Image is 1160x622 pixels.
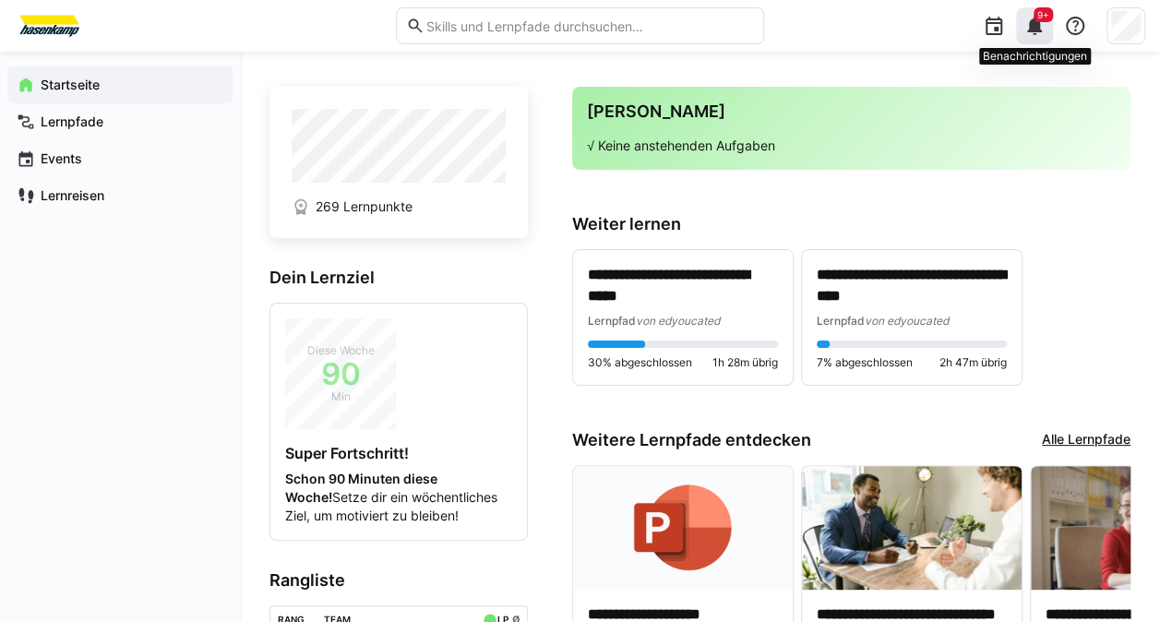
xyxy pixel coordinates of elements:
span: von edyoucated [865,314,949,328]
input: Skills und Lernpfade durchsuchen… [425,18,754,34]
span: 7% abgeschlossen [817,355,913,370]
span: von edyoucated [636,314,720,328]
span: Lernpfad [817,314,865,328]
div: Benachrichtigungen [979,48,1091,65]
span: 269 Lernpunkte [316,197,413,216]
span: 9+ [1037,9,1049,20]
img: image [573,466,793,590]
img: image [802,466,1022,590]
span: 2h 47m übrig [939,355,1007,370]
h3: Dein Lernziel [269,268,528,288]
p: √ Keine anstehenden Aufgaben [587,137,1116,155]
h3: Rangliste [269,570,528,591]
h3: Weiter lernen [572,214,1130,234]
h3: Weitere Lernpfade entdecken [572,430,811,450]
span: Lernpfad [588,314,636,328]
h4: Super Fortschritt! [285,444,512,462]
span: 1h 28m übrig [712,355,778,370]
a: Alle Lernpfade [1042,430,1130,450]
p: Setze dir ein wöchentliches Ziel, um motiviert zu bleiben! [285,470,512,525]
span: 30% abgeschlossen [588,355,692,370]
strong: Schon 90 Minuten diese Woche! [285,471,437,505]
h3: [PERSON_NAME] [587,102,1116,122]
